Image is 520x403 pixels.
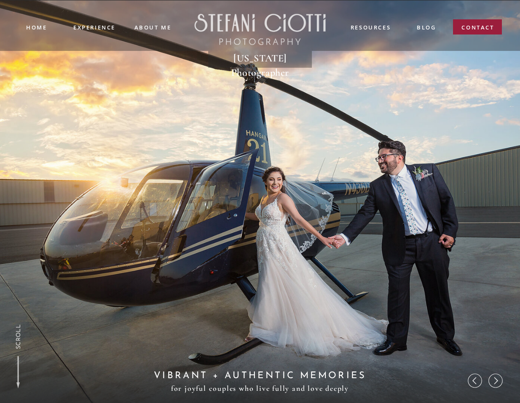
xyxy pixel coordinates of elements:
a: blog [417,23,436,33]
a: resources [350,23,391,33]
h2: VIBRANT + Authentic Memories [145,369,375,381]
a: experience [73,23,115,30]
h3: for joyful couples who live fully and love deeply [169,382,351,395]
a: Home [26,23,46,31]
a: ABOUT ME [134,23,172,31]
a: contact [461,23,494,35]
h1: [US_STATE] Photographer [214,51,307,66]
a: SCROLL [13,324,23,349]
